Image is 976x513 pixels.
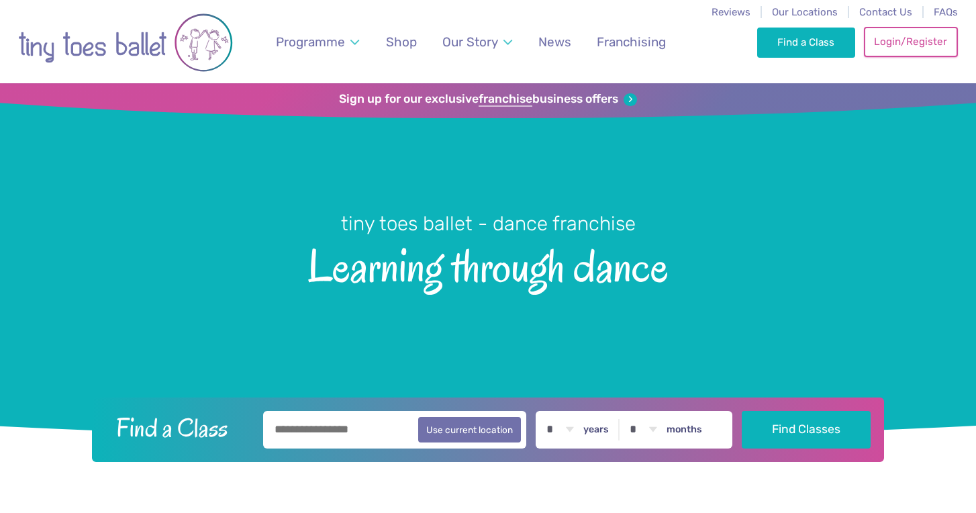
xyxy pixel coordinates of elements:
a: Sign up for our exclusivefranchisebusiness offers [339,92,636,107]
label: months [667,424,702,436]
a: Our Story [436,26,519,58]
label: years [583,424,609,436]
strong: franchise [479,92,532,107]
span: News [538,34,571,50]
a: Reviews [712,6,750,18]
a: FAQs [934,6,958,18]
a: Our Locations [772,6,838,18]
span: Our Story [442,34,498,50]
a: Find a Class [757,28,856,57]
h2: Find a Class [105,411,254,445]
a: Contact Us [859,6,912,18]
a: News [532,26,577,58]
span: Franchising [597,34,666,50]
span: Learning through dance [23,237,953,291]
small: tiny toes ballet - dance franchise [341,212,636,235]
img: tiny toes ballet [18,9,233,77]
span: Programme [276,34,345,50]
span: Shop [386,34,417,50]
a: Login/Register [864,27,958,56]
a: Shop [380,26,424,58]
a: Franchising [591,26,673,58]
button: Use current location [418,417,521,442]
button: Find Classes [742,411,871,449]
a: Programme [270,26,366,58]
